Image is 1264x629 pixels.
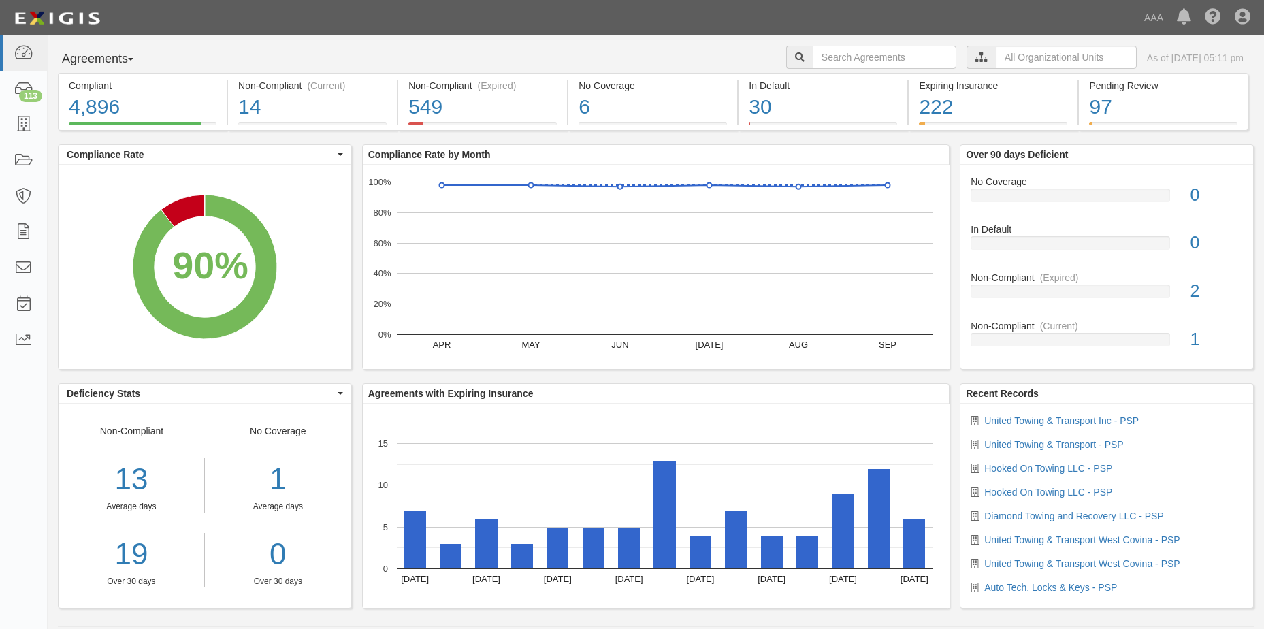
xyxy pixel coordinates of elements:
text: [DATE] [829,574,857,584]
div: (Expired) [1040,271,1079,285]
a: Non-Compliant(Current)1 [971,319,1243,357]
a: In Default0 [971,223,1243,271]
div: (Current) [1040,319,1078,333]
text: MAY [521,340,540,350]
text: [DATE] [901,574,928,584]
text: 15 [378,438,387,449]
div: Average days [215,501,341,513]
text: APR [432,340,451,350]
a: AAA [1137,4,1170,31]
a: United Towing & Transport - PSP [984,439,1123,450]
a: Pending Review97 [1079,122,1248,133]
span: Compliance Rate [67,148,334,161]
div: Pending Review [1089,79,1237,93]
text: 5 [383,521,388,532]
a: United Towing & Transport Inc - PSP [984,415,1139,426]
div: Average days [59,501,204,513]
a: Non-Compliant(Expired)549 [398,122,567,133]
div: (Expired) [478,79,517,93]
text: 20% [373,299,391,309]
div: Expiring Insurance [919,79,1067,93]
text: [DATE] [472,574,500,584]
a: In Default30 [739,122,907,133]
a: Hooked On Towing LLC - PSP [984,487,1112,498]
input: All Organizational Units [996,46,1137,69]
button: Agreements [58,46,160,73]
div: 222 [919,93,1067,122]
div: 113 [19,90,42,102]
text: 0 [383,564,388,574]
div: 14 [238,93,387,122]
div: (Current) [307,79,345,93]
div: 1 [215,458,341,501]
text: 100% [368,177,391,187]
div: In Default [749,79,897,93]
button: Compliance Rate [59,145,351,164]
img: logo-5460c22ac91f19d4615b14bd174203de0afe785f0fc80cf4dbbc73dc1793850b.png [10,6,104,31]
i: Help Center - Complianz [1205,10,1221,26]
a: Diamond Towing and Recovery LLC - PSP [984,511,1164,521]
a: Non-Compliant(Current)14 [228,122,397,133]
div: 549 [408,93,557,122]
div: 0 [1180,183,1253,208]
text: 60% [373,238,391,248]
div: A chart. [363,165,950,369]
a: Auto Tech, Locks & Keys - PSP [984,582,1117,593]
div: No Coverage [205,424,351,587]
div: As of [DATE] 05:11 pm [1147,51,1244,65]
input: Search Agreements [813,46,956,69]
a: No Coverage6 [568,122,737,133]
svg: A chart. [363,404,950,608]
div: In Default [960,223,1253,236]
div: 4,896 [69,93,216,122]
button: Deficiency Stats [59,384,351,403]
a: United Towing & Transport West Covina - PSP [984,534,1180,545]
text: AUG [789,340,808,350]
text: [DATE] [615,574,643,584]
text: SEP [879,340,896,350]
div: 13 [59,458,204,501]
a: 19 [59,533,204,576]
a: Hooked On Towing LLC - PSP [984,463,1112,474]
div: No Coverage [960,175,1253,189]
div: 30 [749,93,897,122]
a: 0 [215,533,341,576]
text: 10 [378,480,387,490]
div: Non-Compliant (Current) [238,79,387,93]
div: 1 [1180,327,1253,352]
div: 0 [1180,231,1253,255]
div: Over 30 days [215,576,341,587]
div: Non-Compliant [59,424,205,587]
div: Over 30 days [59,576,204,587]
svg: A chart. [59,165,351,369]
a: Expiring Insurance222 [909,122,1077,133]
b: Agreements with Expiring Insurance [368,388,534,399]
b: Compliance Rate by Month [368,149,491,160]
text: [DATE] [758,574,785,584]
text: [DATE] [544,574,572,584]
text: 40% [373,268,391,278]
div: 97 [1089,93,1237,122]
div: Non-Compliant [960,271,1253,285]
div: Compliant [69,79,216,93]
text: [DATE] [401,574,429,584]
a: Non-Compliant(Expired)2 [971,271,1243,319]
a: No Coverage0 [971,175,1243,223]
div: 2 [1180,279,1253,304]
b: Over 90 days Deficient [966,149,1068,160]
a: United Towing & Transport West Covina - PSP [984,558,1180,569]
b: Recent Records [966,388,1039,399]
text: 80% [373,208,391,218]
div: Non-Compliant (Expired) [408,79,557,93]
a: Compliant4,896 [58,122,227,133]
div: No Coverage [579,79,727,93]
div: 90% [172,239,248,293]
text: JUN [611,340,628,350]
div: Non-Compliant [960,319,1253,333]
text: [DATE] [686,574,714,584]
div: 6 [579,93,727,122]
